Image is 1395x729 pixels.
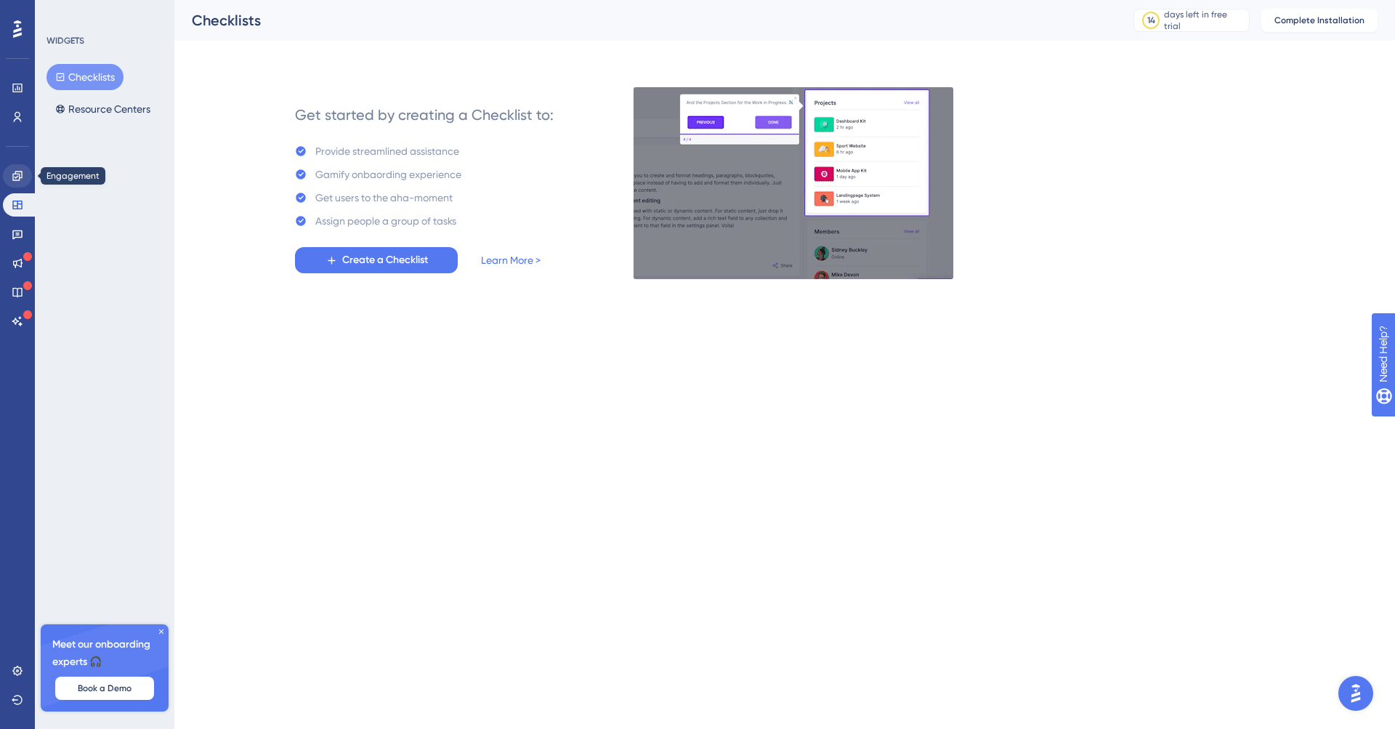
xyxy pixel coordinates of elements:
[315,142,459,160] div: Provide streamlined assistance
[46,96,159,122] button: Resource Centers
[192,10,1097,31] div: Checklists
[1334,672,1378,715] iframe: UserGuiding AI Assistant Launcher
[295,247,458,273] button: Create a Checklist
[342,251,428,269] span: Create a Checklist
[1274,15,1364,26] span: Complete Installation
[78,682,132,694] span: Book a Demo
[34,4,91,21] span: Need Help?
[46,64,124,90] button: Checklists
[295,105,554,125] div: Get started by creating a Checklist to:
[46,35,84,47] div: WIDGETS
[481,251,541,269] a: Learn More >
[52,636,157,671] span: Meet our onboarding experts 🎧
[315,166,461,183] div: Gamify onbaording experience
[1261,9,1378,32] button: Complete Installation
[315,189,453,206] div: Get users to the aha-moment
[1164,9,1245,32] div: days left in free trial
[1147,15,1155,26] div: 14
[633,86,954,280] img: e28e67207451d1beac2d0b01ddd05b56.gif
[315,212,456,230] div: Assign people a group of tasks
[55,677,154,700] button: Book a Demo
